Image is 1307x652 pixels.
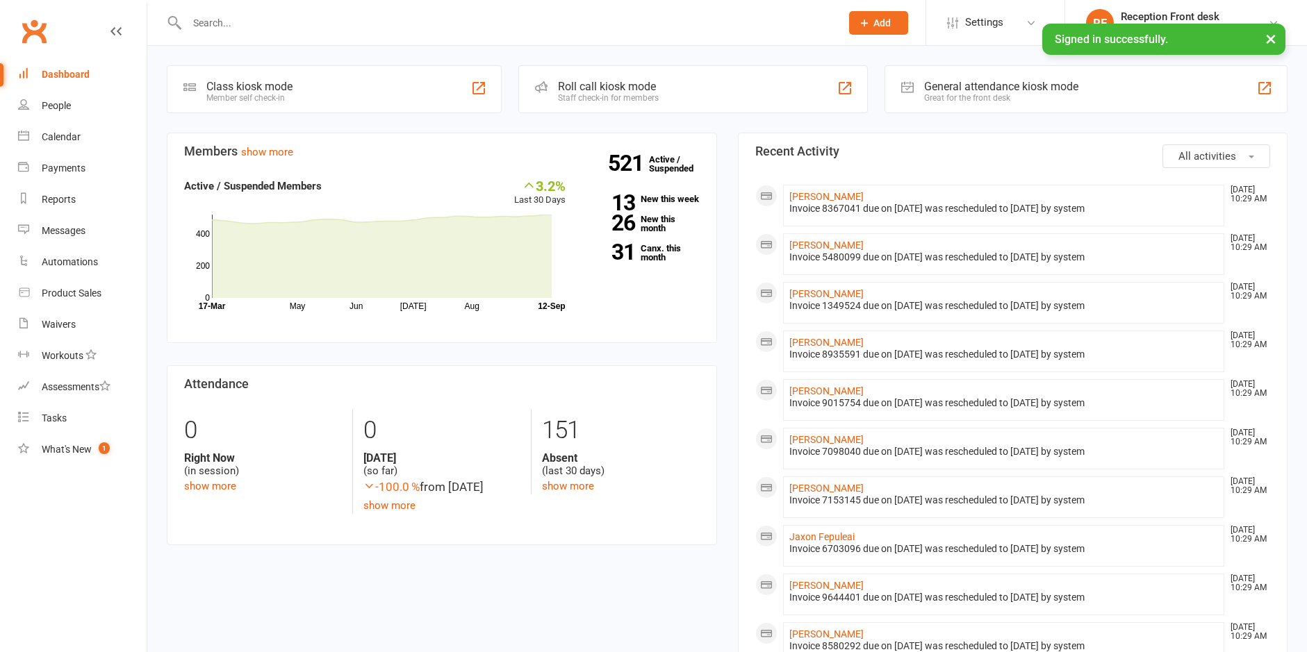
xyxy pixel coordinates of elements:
div: Roll call kiosk mode [558,80,659,93]
a: [PERSON_NAME] [789,580,864,591]
span: Add [873,17,891,28]
div: Calendar [42,131,81,142]
a: Dashboard [18,59,147,90]
div: Great for the front desk [924,93,1078,103]
div: Messages [42,225,85,236]
div: Waivers [42,319,76,330]
time: [DATE] 10:29 AM [1224,185,1269,203]
div: What's New [42,444,92,455]
div: Invoice 9015754 due on [DATE] was rescheduled to [DATE] by system [789,397,1219,409]
div: 0 [184,410,342,451]
div: (so far) [363,451,520,478]
div: General attendance kiosk mode [924,80,1078,93]
div: Member self check-in [206,93,293,103]
button: Add [849,11,908,35]
button: All activities [1162,144,1270,168]
a: Clubworx [17,14,51,49]
div: Invoice 7153145 due on [DATE] was rescheduled to [DATE] by system [789,494,1219,506]
div: Invoice 8367041 due on [DATE] was rescheduled to [DATE] by system [789,203,1219,215]
div: 151 [542,410,699,451]
a: [PERSON_NAME] [789,337,864,348]
a: Tasks [18,403,147,434]
div: Staff check-in for members [558,93,659,103]
time: [DATE] 10:29 AM [1224,331,1269,349]
time: [DATE] 10:29 AM [1224,283,1269,301]
a: show more [542,480,594,492]
a: Messages [18,215,147,246]
a: What's New1 [18,434,147,465]
a: [PERSON_NAME] [789,240,864,251]
strong: Right Now [184,451,342,465]
time: [DATE] 10:29 AM [1224,623,1269,641]
a: Payments [18,153,147,184]
a: [PERSON_NAME] [789,191,864,202]
div: Invoice 8580292 due on [DATE] was rescheduled to [DATE] by system [789,640,1219,652]
a: Jaxon Fepuleai [789,531,855,542]
div: Invoice 8935591 due on [DATE] was rescheduled to [DATE] by system [789,349,1219,360]
a: [PERSON_NAME] [789,483,864,494]
a: Automations [18,246,147,278]
a: 31Canx. this month [586,244,700,262]
div: 3.2% [514,178,566,193]
div: Product Sales [42,287,101,299]
div: Tasks [42,412,67,424]
div: (last 30 days) [542,451,699,478]
div: Automations [42,256,98,267]
strong: Active / Suspended Members [184,180,322,192]
div: Last 30 Days [514,178,566,208]
strong: Absent [542,451,699,465]
div: Invoice 9644401 due on [DATE] was rescheduled to [DATE] by system [789,592,1219,603]
a: show more [363,499,416,512]
time: [DATE] 10:29 AM [1224,234,1269,252]
a: 13New this week [586,194,700,203]
span: 1 [99,442,110,454]
strong: 13 [586,192,635,213]
h3: Recent Activity [755,144,1271,158]
div: RF [1086,9,1114,37]
h3: Members [184,144,700,158]
strong: 521 [608,153,649,174]
strong: 31 [586,242,635,262]
div: (in session) [184,451,342,478]
a: Calendar [18,122,147,153]
a: Assessments [18,371,147,403]
a: [PERSON_NAME] [789,434,864,445]
a: show more [241,146,293,158]
div: Class kiosk mode [206,80,293,93]
time: [DATE] 10:29 AM [1224,477,1269,495]
div: Reports [42,194,76,205]
a: Waivers [18,309,147,340]
span: All activities [1178,150,1236,162]
div: [DEMOGRAPHIC_DATA] Elite Team [1121,23,1268,35]
div: Dashboard [42,69,90,80]
div: Payments [42,162,85,174]
span: Signed in successfully. [1055,33,1168,46]
a: Workouts [18,340,147,371]
time: [DATE] 10:29 AM [1224,526,1269,544]
a: show more [184,480,236,492]
div: People [42,100,71,111]
input: Search... [183,13,831,33]
a: People [18,90,147,122]
a: 521Active / Suspended [649,144,710,183]
strong: 26 [586,212,635,233]
a: [PERSON_NAME] [789,628,864,640]
a: Product Sales [18,278,147,309]
a: [PERSON_NAME] [789,288,864,299]
time: [DATE] 10:29 AM [1224,428,1269,446]
time: [DATE] 10:29 AM [1224,380,1269,398]
div: Invoice 1349524 due on [DATE] was rescheduled to [DATE] by system [789,300,1219,312]
a: Reports [18,184,147,215]
a: 26New this month [586,215,700,233]
div: Reception Front desk [1121,10,1268,23]
button: × [1258,24,1283,53]
div: 0 [363,410,520,451]
span: -100.0 % [363,480,420,494]
div: Invoice 5480099 due on [DATE] was rescheduled to [DATE] by system [789,251,1219,263]
span: Settings [965,7,1003,38]
strong: [DATE] [363,451,520,465]
a: [PERSON_NAME] [789,385,864,396]
h3: Attendance [184,377,700,391]
div: Invoice 6703096 due on [DATE] was rescheduled to [DATE] by system [789,543,1219,555]
div: Workouts [42,350,83,361]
